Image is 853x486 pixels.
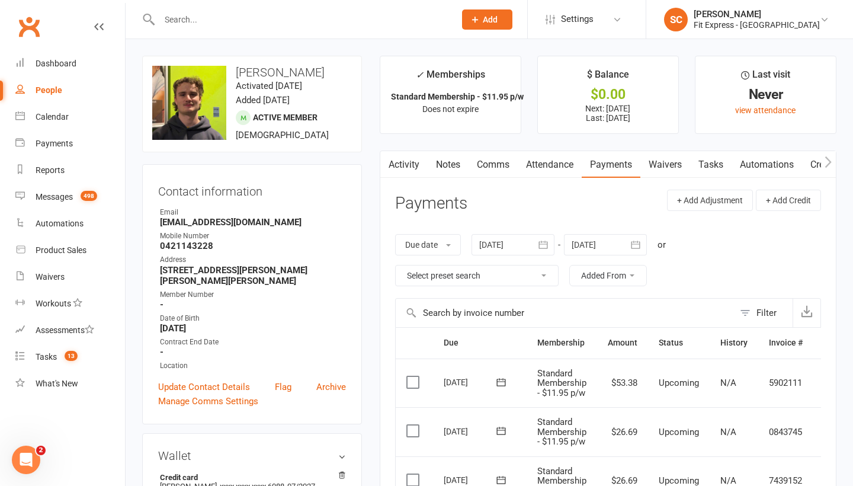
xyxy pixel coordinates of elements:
[15,77,125,104] a: People
[659,378,699,388] span: Upcoming
[160,360,346,372] div: Location
[444,373,498,391] div: [DATE]
[694,20,820,30] div: Fit Express - [GEOGRAPHIC_DATA]
[36,165,65,175] div: Reports
[396,299,734,327] input: Search by invoice number
[706,88,825,101] div: Never
[160,323,346,334] strong: [DATE]
[15,50,125,77] a: Dashboard
[15,370,125,397] a: What's New
[416,69,424,81] i: ✓
[444,422,498,440] div: [DATE]
[160,231,346,242] div: Mobile Number
[537,368,586,398] span: Standard Membership - $11.95 p/w
[158,449,346,462] h3: Wallet
[422,104,479,114] span: Does not expire
[158,380,250,394] a: Update Contact Details
[758,407,813,456] td: 0843745
[15,210,125,237] a: Automations
[756,306,777,320] div: Filter
[36,112,69,121] div: Calendar
[36,139,73,148] div: Payments
[36,272,65,282] div: Waivers
[156,11,447,28] input: Search...
[734,299,793,327] button: Filter
[694,9,820,20] div: [PERSON_NAME]
[14,12,44,41] a: Clubworx
[160,289,346,300] div: Member Number
[15,184,125,210] a: Messages 498
[160,217,346,228] strong: [EMAIL_ADDRESS][DOMAIN_NAME]
[36,59,76,68] div: Dashboard
[428,151,469,178] a: Notes
[236,81,302,91] time: Activated [DATE]
[15,264,125,290] a: Waivers
[648,328,710,358] th: Status
[416,67,485,89] div: Memberships
[758,328,813,358] th: Invoice #
[160,337,346,348] div: Contract End Date
[640,151,690,178] a: Waivers
[462,9,512,30] button: Add
[469,151,518,178] a: Comms
[152,66,352,79] h3: [PERSON_NAME]
[720,475,736,486] span: N/A
[36,192,73,202] div: Messages
[597,359,648,408] td: $53.38
[664,8,688,31] div: SC
[720,378,736,388] span: N/A
[15,104,125,130] a: Calendar
[380,151,428,178] a: Activity
[158,394,258,408] a: Manage Comms Settings
[741,67,790,88] div: Last visit
[36,85,62,95] div: People
[582,151,640,178] a: Payments
[15,237,125,264] a: Product Sales
[756,190,821,211] button: + Add Credit
[152,66,226,140] img: image1755151959.png
[735,105,796,115] a: view attendance
[710,328,758,358] th: History
[275,380,291,394] a: Flag
[549,88,668,101] div: $0.00
[569,265,647,286] button: Added From
[659,427,699,437] span: Upcoming
[316,380,346,394] a: Archive
[527,328,597,358] th: Membership
[720,427,736,437] span: N/A
[160,254,346,266] div: Address
[160,265,346,286] strong: [STREET_ADDRESS][PERSON_NAME][PERSON_NAME][PERSON_NAME]
[15,157,125,184] a: Reports
[587,67,629,88] div: $ Balance
[12,446,40,474] iframe: Intercom live chat
[36,245,86,255] div: Product Sales
[253,113,318,122] span: Active member
[236,130,329,140] span: [DEMOGRAPHIC_DATA]
[391,92,524,101] strong: Standard Membership - $11.95 p/w
[395,194,467,213] h3: Payments
[36,352,57,362] div: Tasks
[160,207,346,218] div: Email
[160,241,346,251] strong: 0421143228
[236,95,290,105] time: Added [DATE]
[15,290,125,317] a: Workouts
[758,359,813,408] td: 5902111
[561,6,594,33] span: Settings
[518,151,582,178] a: Attendance
[65,351,78,361] span: 13
[667,190,753,211] button: + Add Adjustment
[36,219,84,228] div: Automations
[597,407,648,456] td: $26.69
[483,15,498,24] span: Add
[36,299,71,308] div: Workouts
[160,299,346,310] strong: -
[732,151,802,178] a: Automations
[658,238,666,252] div: or
[549,104,668,123] p: Next: [DATE] Last: [DATE]
[15,317,125,344] a: Assessments
[160,473,340,482] strong: Credit card
[158,180,346,198] h3: Contact information
[160,347,346,357] strong: -
[395,234,461,255] button: Due date
[537,417,586,447] span: Standard Membership - $11.95 p/w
